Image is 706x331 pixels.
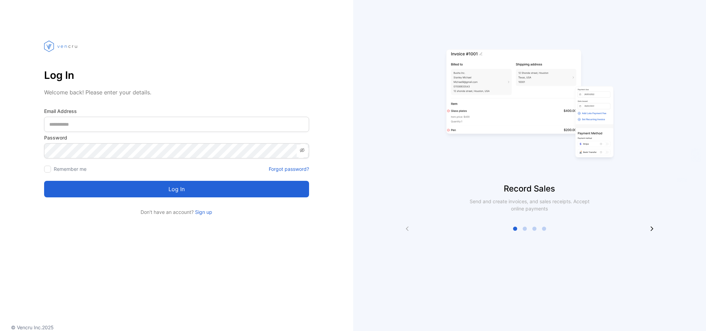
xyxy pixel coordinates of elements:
img: slider image [443,28,616,183]
img: vencru logo [44,28,79,65]
button: Log in [44,181,309,197]
p: Send and create invoices, and sales receipts. Accept online payments [463,198,596,212]
p: Don't have an account? [44,208,309,216]
p: Welcome back! Please enter your details. [44,88,309,96]
label: Email Address [44,107,309,115]
label: Password [44,134,309,141]
p: Log In [44,67,309,83]
label: Remember me [54,166,86,172]
a: Forgot password? [269,165,309,173]
a: Sign up [194,209,212,215]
